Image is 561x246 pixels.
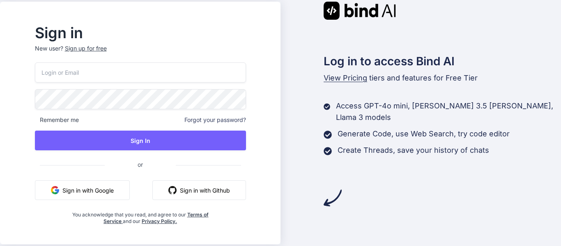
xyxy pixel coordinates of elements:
h2: Sign in [35,26,246,39]
a: Privacy Policy. [142,218,177,224]
img: github [168,186,177,194]
button: Sign in with Github [152,180,246,200]
span: Forgot your password? [184,116,246,124]
div: You acknowledge that you read, and agree to our and our [70,207,211,225]
input: Login or Email [35,62,246,83]
span: View Pricing [324,74,367,82]
img: google [51,186,59,194]
p: tiers and features for Free Tier [324,72,561,84]
img: Bind AI logo [324,2,396,20]
h2: Log in to access Bind AI [324,53,561,70]
p: New user? [35,44,246,62]
p: Generate Code, use Web Search, try code editor [338,128,510,140]
p: Access GPT-4o mini, [PERSON_NAME] 3.5 [PERSON_NAME], Llama 3 models [336,100,561,123]
button: Sign In [35,131,246,150]
a: Terms of Service [103,212,209,224]
div: Sign up for free [65,44,107,53]
button: Sign in with Google [35,180,130,200]
img: arrow [324,189,342,207]
span: Remember me [35,116,79,124]
span: or [105,154,176,175]
p: Create Threads, save your history of chats [338,145,489,156]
